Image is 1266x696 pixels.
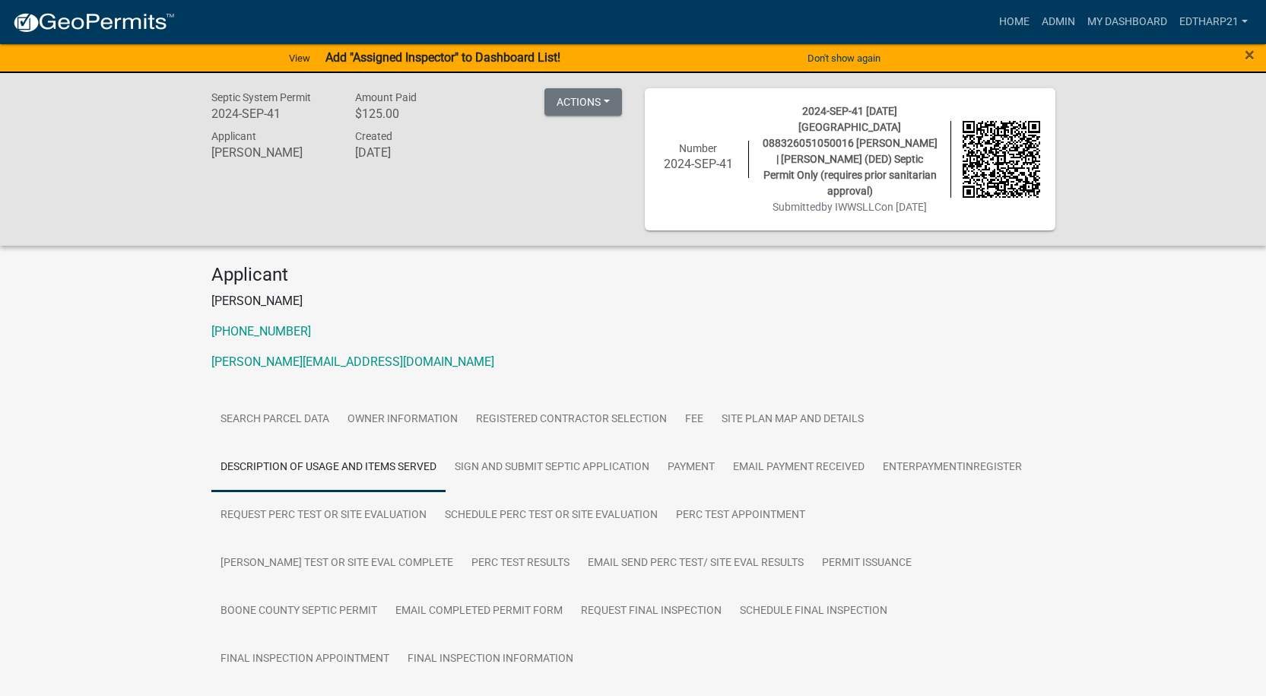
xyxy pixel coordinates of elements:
a: Perc Test Results [462,539,579,588]
a: Registered Contractor Selection [467,396,676,444]
span: × [1245,44,1255,65]
span: Created [355,130,392,142]
a: Home [993,8,1036,37]
span: Amount Paid [355,91,417,103]
a: Request perc test or site evaluation [211,491,436,540]
button: Actions [544,88,622,116]
a: Description of usage and Items Served [211,443,446,492]
span: by IWWSLLC [821,201,881,213]
a: [PHONE_NUMBER] [211,324,311,338]
span: Septic System Permit [211,91,311,103]
p: [PERSON_NAME] [211,292,1055,310]
a: My Dashboard [1081,8,1173,37]
h6: [PERSON_NAME] [211,145,333,160]
a: EdTharp21 [1173,8,1254,37]
a: Payment [658,443,724,492]
h6: $125.00 [355,106,477,121]
button: Close [1245,46,1255,64]
a: View [283,46,316,71]
h4: Applicant [211,264,1055,286]
a: Request final inspection [572,587,731,636]
h6: 2024-SEP-41 [211,106,333,121]
a: Final Inspection Appointment [211,635,398,684]
h6: 2024-SEP-41 [660,157,738,171]
a: Search Parcel Data [211,396,338,444]
a: Final Inspection Information [398,635,582,684]
a: Email Completed Permit Form [386,587,572,636]
span: Submitted on [DATE] [773,201,927,213]
h6: [DATE] [355,145,477,160]
a: Permit Issuance [813,539,921,588]
a: Schedule Final Inspection [731,587,896,636]
a: Boone County Septic Permit [211,587,386,636]
a: [PERSON_NAME][EMAIL_ADDRESS][DOMAIN_NAME] [211,354,494,369]
a: Owner Information [338,396,467,444]
a: Fee [676,396,712,444]
a: Schedule Perc Test or Site Evaluation [436,491,667,540]
a: Sign and Submit Septic Application [446,443,658,492]
button: Don't show again [801,46,887,71]
span: Applicant [211,130,256,142]
span: 2024-SEP-41 [DATE] [GEOGRAPHIC_DATA] 088326051050016 [PERSON_NAME] | [PERSON_NAME] (DED) Septic P... [763,105,938,197]
a: Email Send Perc Test/ Site Eval Results [579,539,813,588]
a: Site Plan Map and Details [712,396,873,444]
a: EnterPaymentInRegister [874,443,1031,492]
a: Admin [1036,8,1081,37]
a: Perc Test Appointment [667,491,814,540]
span: Number [679,142,717,154]
img: QR code [963,121,1040,199]
a: Email Payment Received [724,443,874,492]
a: [PERSON_NAME] Test or Site Eval Complete [211,539,462,588]
strong: Add "Assigned Inspector" to Dashboard List! [325,50,560,65]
